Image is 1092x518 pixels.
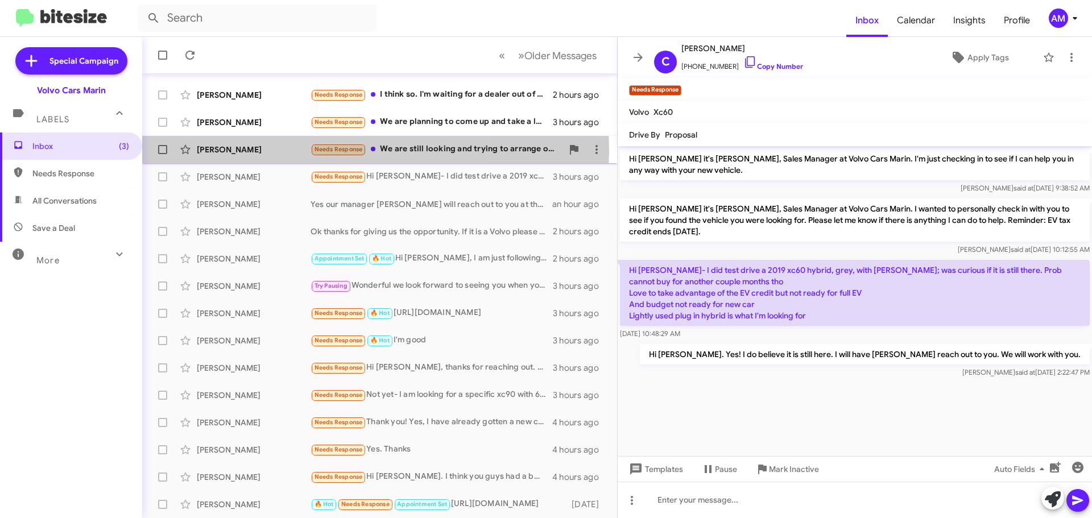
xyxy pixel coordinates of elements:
[311,334,553,347] div: I'm good
[197,362,311,374] div: [PERSON_NAME]
[566,499,608,510] div: [DATE]
[197,444,311,455] div: [PERSON_NAME]
[888,4,944,37] a: Calendar
[629,107,649,117] span: Volvo
[681,42,803,55] span: [PERSON_NAME]
[640,344,1090,364] p: Hi [PERSON_NAME]. Yes! I do believe it is still here. I will have [PERSON_NAME] reach out to you....
[769,459,819,479] span: Mark Inactive
[995,4,1039,37] a: Profile
[119,140,129,152] span: (3)
[315,337,363,344] span: Needs Response
[553,362,608,374] div: 3 hours ago
[32,222,75,234] span: Save a Deal
[311,226,553,237] div: Ok thanks for giving us the opportunity. If it is a Volvo please keep in mind we can also sell yo...
[552,471,608,483] div: 4 hours ago
[553,335,608,346] div: 3 hours ago
[315,91,363,98] span: Needs Response
[661,53,670,71] span: C
[665,130,697,140] span: Proposal
[315,391,363,399] span: Needs Response
[32,140,129,152] span: Inbox
[553,389,608,401] div: 3 hours ago
[37,85,106,96] div: Volvo Cars Marin
[692,459,746,479] button: Pause
[311,306,553,320] div: [URL][DOMAIN_NAME]
[620,260,1090,326] p: Hi [PERSON_NAME]- I did test drive a 2019 xc60 hybrid, grey, with [PERSON_NAME]; was curious if i...
[493,44,603,67] nav: Page navigation example
[197,89,311,101] div: [PERSON_NAME]
[681,55,803,72] span: [PHONE_NUMBER]
[311,361,553,374] div: Hi [PERSON_NAME], thanks for reaching out. We ended up with an xc40 recharge from Volvo in [GEOGR...
[627,459,683,479] span: Templates
[15,47,127,74] a: Special Campaign
[629,85,681,96] small: Needs Response
[311,470,552,483] div: Hi [PERSON_NAME]. I think you guys had a bmw x5 50e but doesn't seem like you have it anymore. I ...
[32,195,97,206] span: All Conversations
[552,417,608,428] div: 4 hours ago
[620,329,680,338] span: [DATE] 10:48:29 AM
[197,226,311,237] div: [PERSON_NAME]
[315,309,363,317] span: Needs Response
[315,118,363,126] span: Needs Response
[511,44,603,67] button: Next
[552,444,608,455] div: 4 hours ago
[499,48,505,63] span: «
[315,173,363,180] span: Needs Response
[36,255,60,266] span: More
[994,459,1049,479] span: Auto Fields
[958,245,1090,254] span: [PERSON_NAME] [DATE] 10:12:55 AM
[315,473,363,480] span: Needs Response
[197,389,311,401] div: [PERSON_NAME]
[32,168,129,179] span: Needs Response
[197,117,311,128] div: [PERSON_NAME]
[1049,9,1068,28] div: AM
[552,198,608,210] div: an hour ago
[944,4,995,37] a: Insights
[1039,9,1079,28] button: AM
[524,49,597,62] span: Older Messages
[197,253,311,264] div: [PERSON_NAME]
[197,417,311,428] div: [PERSON_NAME]
[518,48,524,63] span: »
[36,114,69,125] span: Labels
[553,253,608,264] div: 2 hours ago
[618,459,692,479] button: Templates
[197,198,311,210] div: [PERSON_NAME]
[370,309,390,317] span: 🔥 Hot
[315,446,363,453] span: Needs Response
[49,55,118,67] span: Special Campaign
[197,171,311,183] div: [PERSON_NAME]
[311,170,553,183] div: Hi [PERSON_NAME]- I did test drive a 2019 xc60 hybrid, grey, with [PERSON_NAME]; was curious if i...
[553,117,608,128] div: 3 hours ago
[315,255,365,262] span: Appointment Set
[715,459,737,479] span: Pause
[985,459,1058,479] button: Auto Fields
[962,368,1090,376] span: [PERSON_NAME] [DATE] 2:22:47 PM
[197,471,311,483] div: [PERSON_NAME]
[553,89,608,101] div: 2 hours ago
[315,282,348,289] span: Try Pausing
[620,198,1090,242] p: Hi [PERSON_NAME] it's [PERSON_NAME], Sales Manager at Volvo Cars Marin. I wanted to personally ch...
[311,252,553,265] div: Hi [PERSON_NAME], I am just following up. I see that [PERSON_NAME] reached out to you
[492,44,512,67] button: Previous
[197,308,311,319] div: [PERSON_NAME]
[961,184,1090,192] span: [PERSON_NAME] [DATE] 9:38:52 AM
[311,115,553,129] div: We are planning to come up and take a look at the one we have interest in [DATE] morning when you...
[197,280,311,292] div: [PERSON_NAME]
[746,459,828,479] button: Mark Inactive
[197,499,311,510] div: [PERSON_NAME]
[138,5,377,32] input: Search
[315,500,334,508] span: 🔥 Hot
[553,308,608,319] div: 3 hours ago
[846,4,888,37] span: Inbox
[311,498,566,511] div: [URL][DOMAIN_NAME]
[372,255,391,262] span: 🔥 Hot
[553,171,608,183] div: 3 hours ago
[311,143,562,156] div: We are still looking and trying to arrange our schedule to have some availability [DATE]. Do you ...
[1011,245,1031,254] span: said at
[370,337,390,344] span: 🔥 Hot
[653,107,673,117] span: Xc60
